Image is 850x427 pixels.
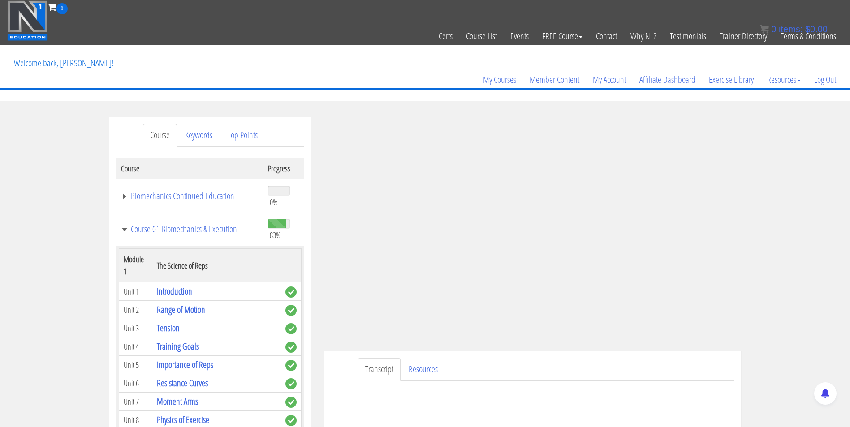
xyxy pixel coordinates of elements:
td: Unit 6 [119,374,152,393]
span: complete [285,323,297,334]
a: Biomechanics Continued Education [121,192,259,201]
a: Physics of Exercise [157,414,209,426]
th: Progress [263,158,304,179]
a: Affiliate Dashboard [633,58,702,101]
a: Course 01 Biomechanics & Execution [121,225,259,234]
td: Unit 3 [119,319,152,337]
p: Welcome back, [PERSON_NAME]! [7,45,120,81]
th: Module 1 [119,249,152,282]
a: Certs [432,14,459,58]
a: Resources [760,58,807,101]
a: Moment Arms [157,395,198,407]
a: Testimonials [663,14,713,58]
img: n1-education [7,0,48,41]
a: 0 [48,1,68,13]
td: Unit 4 [119,337,152,356]
th: The Science of Reps [152,249,280,282]
td: Unit 7 [119,393,152,411]
span: 0% [270,197,278,207]
a: Course List [459,14,504,58]
span: complete [285,342,297,353]
img: icon11.png [760,25,769,34]
span: 0 [771,24,776,34]
a: Tension [157,322,180,334]
a: FREE Course [535,14,589,58]
td: Unit 5 [119,356,152,374]
a: Contact [589,14,624,58]
td: Unit 1 [119,282,152,301]
a: Training Goals [157,340,199,352]
span: complete [285,378,297,389]
a: Log Out [807,58,843,101]
span: $ [805,24,810,34]
span: 83% [270,230,281,240]
a: Resistance Curves [157,377,208,389]
th: Course [116,158,263,179]
a: Exercise Library [702,58,760,101]
a: 0 items: $0.00 [760,24,828,34]
span: complete [285,415,297,426]
a: Top Points [220,124,265,147]
a: Importance of Reps [157,359,213,371]
a: Course [143,124,177,147]
span: complete [285,397,297,408]
a: Range of Motion [157,303,205,316]
span: items: [779,24,803,34]
a: Transcript [358,358,401,381]
a: Introduction [157,285,192,297]
bdi: 0.00 [805,24,828,34]
a: Resources [401,358,445,381]
a: My Courses [476,58,523,101]
a: Trainer Directory [713,14,774,58]
a: Events [504,14,535,58]
td: Unit 2 [119,301,152,319]
a: Member Content [523,58,586,101]
a: Terms & Conditions [774,14,843,58]
span: complete [285,305,297,316]
span: complete [285,360,297,371]
a: My Account [586,58,633,101]
a: Keywords [178,124,220,147]
span: 0 [56,3,68,14]
a: Why N1? [624,14,663,58]
span: complete [285,286,297,298]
